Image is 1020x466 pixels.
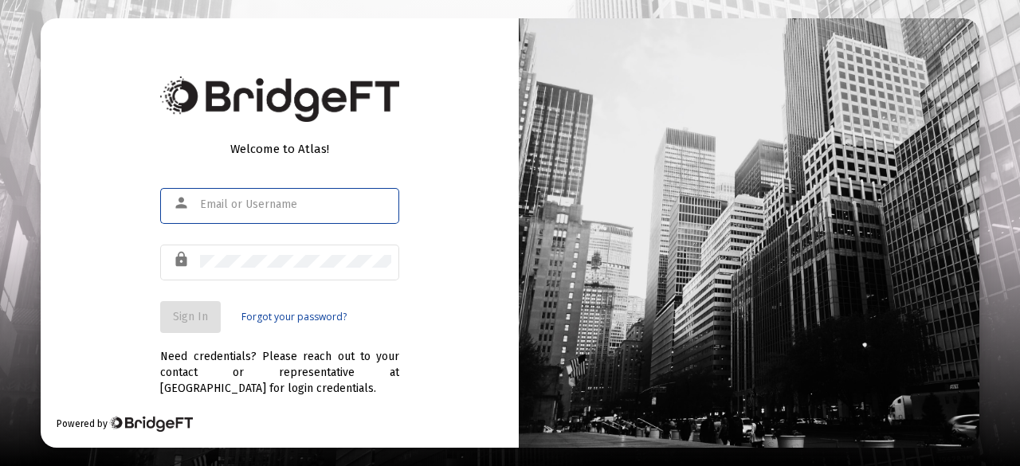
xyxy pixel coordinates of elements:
img: Bridge Financial Technology Logo [160,76,399,122]
button: Sign In [160,301,221,333]
div: Welcome to Atlas! [160,141,399,157]
mat-icon: lock [173,250,192,269]
input: Email or Username [200,198,391,211]
div: Need credentials? Please reach out to your contact or representative at [GEOGRAPHIC_DATA] for log... [160,333,399,397]
a: Forgot your password? [241,309,347,325]
img: Bridge Financial Technology Logo [109,416,193,432]
div: Powered by [57,416,193,432]
mat-icon: person [173,194,192,213]
span: Sign In [173,310,208,323]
